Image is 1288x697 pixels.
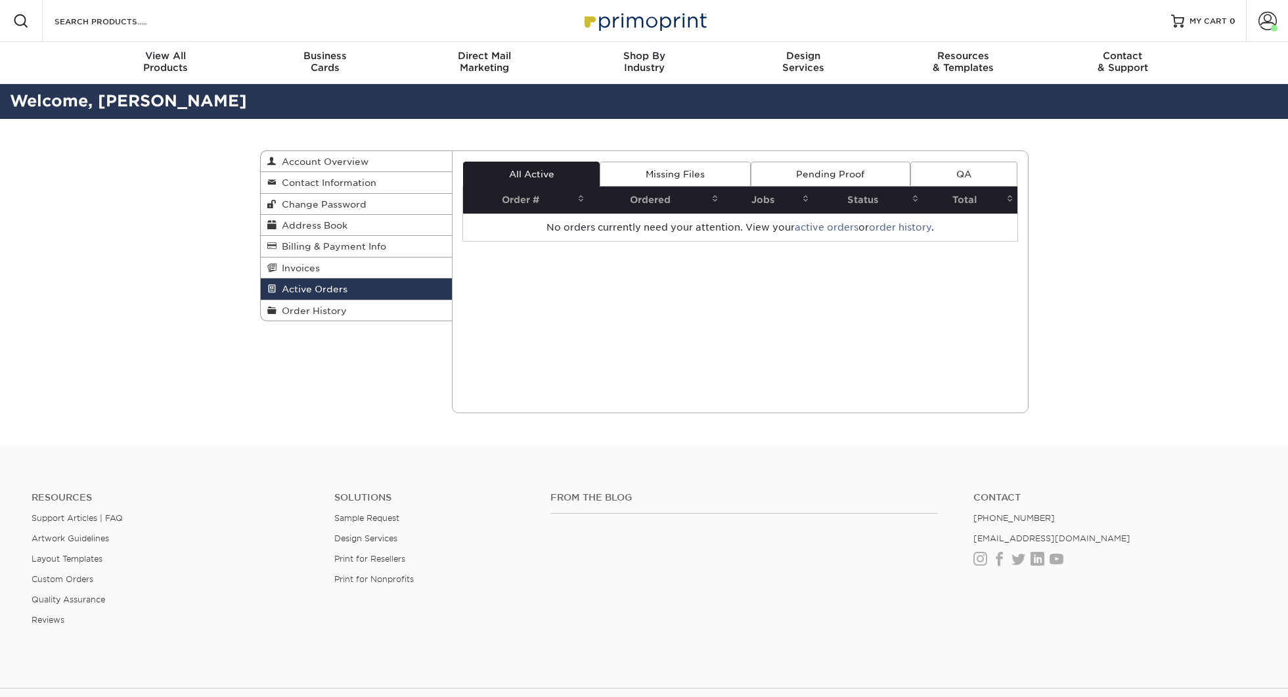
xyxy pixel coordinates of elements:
[813,187,923,214] th: Status
[334,533,397,543] a: Design Services
[32,533,109,543] a: Artwork Guidelines
[277,199,366,210] span: Change Password
[261,194,453,215] a: Change Password
[245,50,405,74] div: Cards
[564,50,724,74] div: Industry
[32,574,93,584] a: Custom Orders
[869,222,931,233] a: order history
[883,50,1043,74] div: & Templates
[463,187,588,214] th: Order #
[277,177,376,188] span: Contact Information
[277,241,386,252] span: Billing & Payment Info
[923,187,1017,214] th: Total
[1189,16,1227,27] span: MY CART
[334,492,531,503] h4: Solutions
[261,258,453,279] a: Invoices
[86,50,246,74] div: Products
[724,50,883,74] div: Services
[261,215,453,236] a: Address Book
[795,222,858,233] a: active orders
[334,513,399,523] a: Sample Request
[883,42,1043,84] a: Resources& Templates
[277,220,347,231] span: Address Book
[277,263,320,273] span: Invoices
[245,42,405,84] a: BusinessCards
[32,492,315,503] h4: Resources
[405,50,564,62] span: Direct Mail
[1043,42,1203,84] a: Contact& Support
[910,162,1017,187] a: QA
[53,13,181,29] input: SEARCH PRODUCTS.....
[550,492,939,503] h4: From the Blog
[1230,16,1235,26] span: 0
[463,162,600,187] a: All Active
[261,172,453,193] a: Contact Information
[261,236,453,257] a: Billing & Payment Info
[722,187,813,214] th: Jobs
[32,595,105,604] a: Quality Assurance
[86,42,246,84] a: View AllProducts
[334,574,414,584] a: Print for Nonprofits
[973,533,1130,543] a: [EMAIL_ADDRESS][DOMAIN_NAME]
[245,50,405,62] span: Business
[32,615,64,625] a: Reviews
[973,513,1055,523] a: [PHONE_NUMBER]
[32,554,102,564] a: Layout Templates
[883,50,1043,62] span: Resources
[724,42,883,84] a: DesignServices
[1043,50,1203,74] div: & Support
[588,187,722,214] th: Ordered
[277,305,347,316] span: Order History
[405,42,564,84] a: Direct MailMarketing
[564,50,724,62] span: Shop By
[261,300,453,321] a: Order History
[463,214,1017,241] td: No orders currently need your attention. View your or .
[1043,50,1203,62] span: Contact
[86,50,246,62] span: View All
[751,162,910,187] a: Pending Proof
[277,156,368,167] span: Account Overview
[334,554,405,564] a: Print for Resellers
[261,279,453,300] a: Active Orders
[261,151,453,172] a: Account Overview
[579,7,710,35] img: Primoprint
[32,513,123,523] a: Support Articles | FAQ
[405,50,564,74] div: Marketing
[600,162,750,187] a: Missing Files
[564,42,724,84] a: Shop ByIndustry
[724,50,883,62] span: Design
[973,492,1256,503] a: Contact
[277,284,347,294] span: Active Orders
